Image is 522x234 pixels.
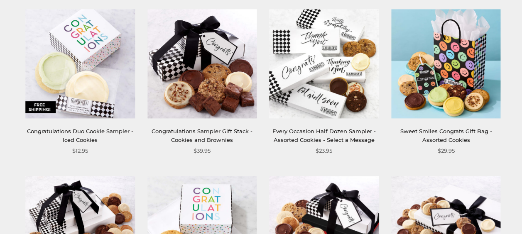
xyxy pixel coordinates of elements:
img: Congratulations Sampler Gift Stack - Cookies and Brownies [147,9,257,119]
span: $23.95 [316,146,332,155]
a: Congratulations Duo Cookie Sampler - Iced Cookies [27,128,133,143]
img: Congratulations Duo Cookie Sampler - Iced Cookies [25,9,135,119]
iframe: Sign Up via Text for Offers [7,202,86,227]
a: Congratulations Sampler Gift Stack - Cookies and Brownies [152,128,252,143]
img: Every Occasion Half Dozen Sampler - Assorted Cookies - Select a Message [269,9,379,119]
span: $39.95 [194,146,211,155]
img: Sweet Smiles Congrats Gift Bag - Assorted Cookies [391,9,501,119]
a: Sweet Smiles Congrats Gift Bag - Assorted Cookies [400,128,492,143]
span: $29.95 [437,146,454,155]
a: Every Occasion Half Dozen Sampler - Assorted Cookies - Select a Message [272,128,376,143]
span: $12.95 [72,146,88,155]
